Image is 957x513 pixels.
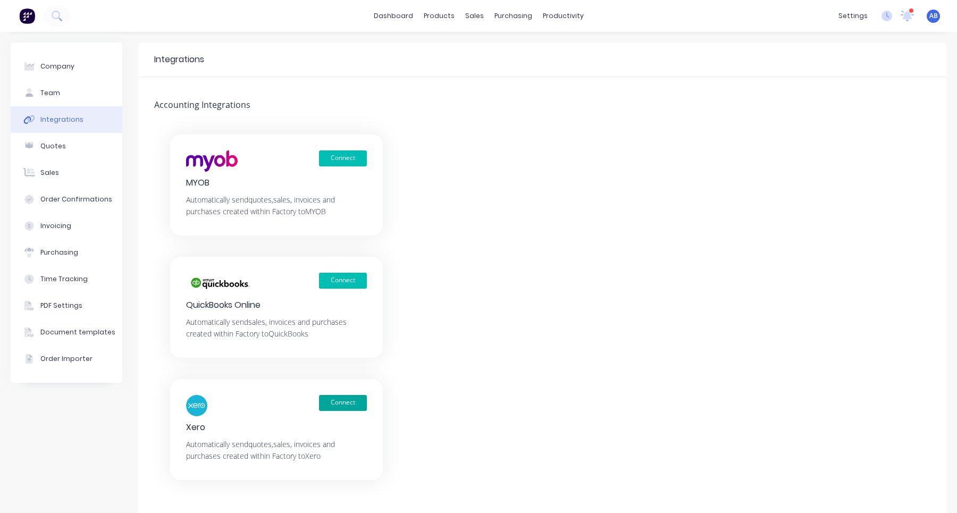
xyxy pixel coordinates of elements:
[11,213,122,239] button: Invoicing
[186,316,367,340] div: Automatically send sales, invoices and purchases created within Factory to QuickBooks
[19,8,35,24] img: Factory
[11,133,122,159] button: Quotes
[11,266,122,292] button: Time Tracking
[40,195,112,204] div: Order Confirmations
[11,106,122,133] button: Integrations
[40,301,82,310] div: PDF Settings
[929,11,938,21] span: AB
[40,248,78,257] div: Purchasing
[40,141,66,151] div: Quotes
[40,274,88,284] div: Time Tracking
[319,150,367,166] button: Connect
[138,98,258,113] div: Accounting Integrations
[11,346,122,372] button: Order Importer
[460,8,489,24] div: sales
[11,319,122,346] button: Document templates
[40,88,60,98] div: Team
[11,239,122,266] button: Purchasing
[319,273,367,289] button: Connect
[489,8,538,24] div: purchasing
[11,80,122,106] button: Team
[40,327,115,337] div: Document templates
[11,292,122,319] button: PDF Settings
[40,115,83,124] div: Integrations
[186,150,238,172] img: logo
[40,221,71,231] div: Invoicing
[186,273,253,294] img: logo
[368,8,418,24] a: dashboard
[186,299,367,311] div: QuickBooks Online
[186,422,367,433] div: Xero
[186,395,207,416] img: logo
[154,53,204,66] div: Integrations
[538,8,589,24] div: productivity
[40,62,74,71] div: Company
[11,186,122,213] button: Order Confirmations
[833,8,873,24] div: settings
[11,53,122,80] button: Company
[40,168,59,178] div: Sales
[11,159,122,186] button: Sales
[40,354,93,364] div: Order Importer
[186,439,367,462] div: Automatically send quotes, sales, invoices and purchases created within Factory to Xero
[186,177,367,189] div: MYOB
[186,194,367,217] div: Automatically send quotes, sales, invoices and purchases created within Factory to MYOB
[319,395,367,411] button: Connect
[418,8,460,24] div: products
